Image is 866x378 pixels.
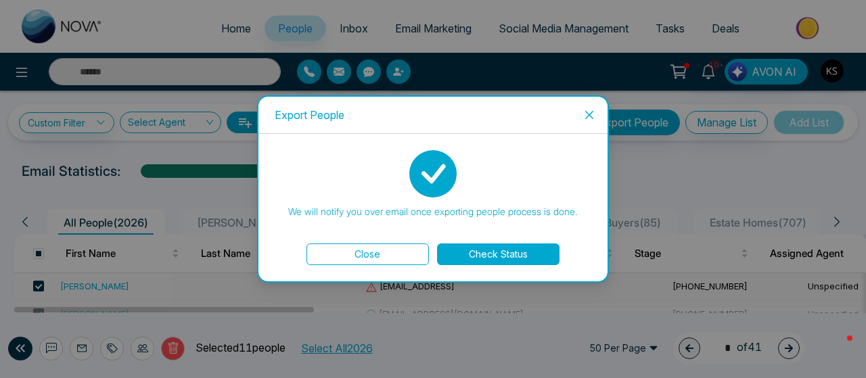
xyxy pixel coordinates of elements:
[437,243,560,265] button: Check Status
[571,97,608,133] button: Close
[584,110,595,120] span: close
[306,243,429,265] button: Close
[275,108,591,122] div: Export People
[820,332,852,364] iframe: Intercom live chat
[288,204,578,219] p: We will notify you over email once exporting people process is done.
